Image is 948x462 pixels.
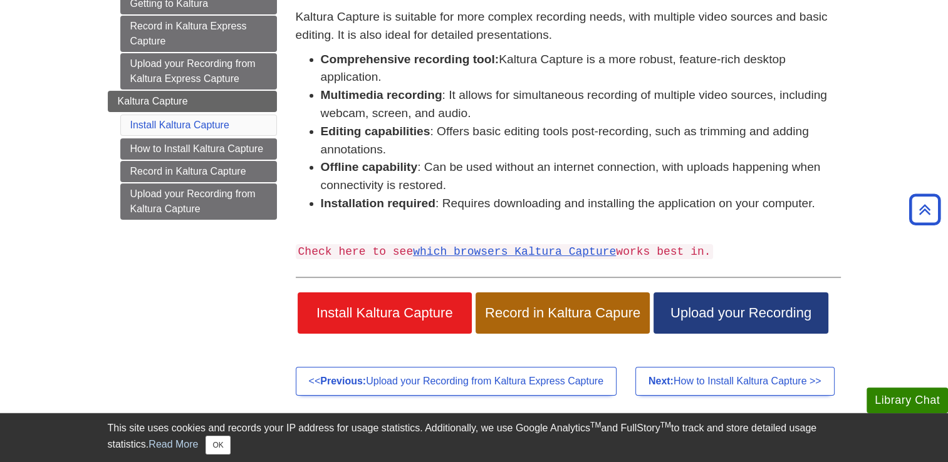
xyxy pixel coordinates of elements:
sup: TM [660,421,671,429]
span: Install Kaltura Capture [307,305,462,321]
strong: Offline capability [321,160,418,173]
div: This site uses cookies and records your IP address for usage statistics. Additionally, we use Goo... [108,421,841,454]
button: Library Chat [867,388,948,413]
strong: Editing capabilities [321,125,430,138]
sup: TM [590,421,601,429]
a: Install Kaltura Capture [298,292,472,334]
li: : Requires downloading and installing the application on your computer. [321,195,841,213]
strong: Next: [648,376,674,386]
a: <<Previous:Upload your Recording from Kaltura Express Capture [296,367,617,396]
code: Check here to see works best in. [296,244,714,259]
strong: Multimedia recording [321,88,442,101]
p: Kaltura Capture is suitable for more complex recording needs, with multiple video sources and bas... [296,8,841,44]
strong: Previous: [320,376,366,386]
a: How to Install Kaltura Capture [120,138,277,160]
a: Next:How to Install Kaltura Capture >> [635,367,835,396]
span: Kaltura Capture [118,96,188,106]
strong: Comprehensive recording tool: [321,53,499,66]
a: Record in Kaltura Capure [476,292,650,334]
a: Kaltura Capture [108,91,277,112]
a: which browsers Kaltura Capture [413,245,616,258]
a: Read More [148,439,198,449]
a: Record in Kaltura Capture [120,161,277,182]
a: Back to Top [905,201,945,218]
li: : It allows for simultaneous recording of multiple video sources, including webcam, screen, and a... [321,86,841,123]
button: Close [206,436,230,454]
span: Record in Kaltura Capure [485,305,640,321]
li: Kaltura Capture is a more robust, feature-rich desktop application. [321,51,841,87]
span: Upload your Recording [663,305,818,321]
li: : Can be used without an internet connection, with uploads happening when connectivity is restored. [321,158,841,195]
a: Upload your Recording from Kaltura Express Capture [120,53,277,90]
a: Install Kaltura Capture [130,120,229,130]
li: : Offers basic editing tools post-recording, such as trimming and adding annotations. [321,123,841,159]
strong: Installation required [321,197,435,210]
a: Upload your Recording from Kaltura Capture [120,183,277,220]
a: Record in Kaltura Express Capture [120,16,277,52]
a: Upload your Recording [654,292,828,334]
